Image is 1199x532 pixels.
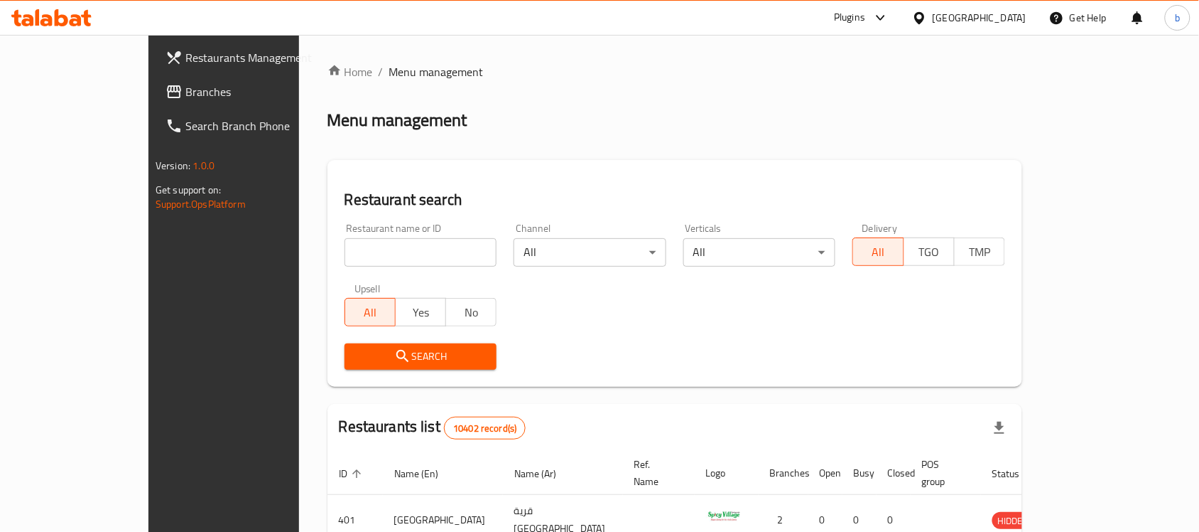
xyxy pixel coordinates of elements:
[389,63,484,80] span: Menu management
[842,452,877,495] th: Busy
[156,156,190,175] span: Version:
[156,195,246,213] a: Support.OpsPlatform
[862,223,898,233] label: Delivery
[401,302,440,323] span: Yes
[156,181,221,199] span: Get support on:
[379,63,384,80] li: /
[339,465,366,482] span: ID
[922,456,964,490] span: POS group
[344,238,497,267] input: Search for restaurant name or ID..
[344,298,396,326] button: All
[960,242,999,262] span: TMP
[982,411,1016,445] div: Export file
[185,117,337,134] span: Search Branch Phone
[344,344,497,370] button: Search
[154,41,349,75] a: Restaurants Management
[859,242,898,262] span: All
[514,238,666,267] div: All
[695,452,759,495] th: Logo
[683,238,836,267] div: All
[356,348,486,366] span: Search
[394,465,457,482] span: Name (En)
[327,109,467,132] h2: Menu management
[445,298,497,326] button: No
[634,456,678,490] span: Ref. Name
[954,238,1005,266] button: TMP
[395,298,446,326] button: Yes
[192,156,215,175] span: 1.0.0
[185,49,337,66] span: Restaurants Management
[834,9,865,26] div: Plugins
[327,63,1022,80] nav: breadcrumb
[904,238,955,266] button: TGO
[759,452,808,495] th: Branches
[327,63,373,80] a: Home
[354,284,381,294] label: Upsell
[185,83,337,100] span: Branches
[351,302,390,323] span: All
[933,10,1026,26] div: [GEOGRAPHIC_DATA]
[1175,10,1180,26] span: b
[514,465,575,482] span: Name (Ar)
[339,416,526,440] h2: Restaurants list
[852,238,904,266] button: All
[445,422,525,435] span: 10402 record(s)
[808,452,842,495] th: Open
[344,189,1005,211] h2: Restaurant search
[452,302,491,323] span: No
[877,452,911,495] th: Closed
[992,513,1035,529] span: HIDDEN
[444,417,526,440] div: Total records count
[910,242,949,262] span: TGO
[992,465,1038,482] span: Status
[154,75,349,109] a: Branches
[154,109,349,143] a: Search Branch Phone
